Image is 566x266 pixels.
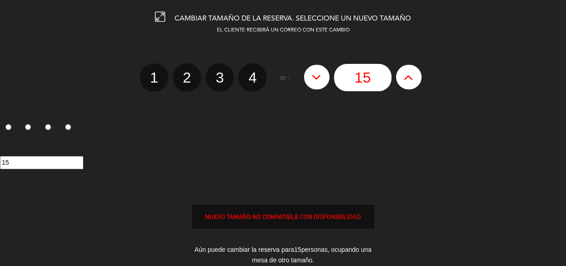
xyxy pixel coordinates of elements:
[40,120,60,136] label: 3
[60,120,80,136] label: 4
[173,63,201,92] label: 2
[65,124,71,130] input: 4
[175,15,411,22] span: CAMBIAR TAMAÑO DE LA RESERVA. SELECCIONE UN NUEVO TAMAÑO
[5,124,11,130] input: 1
[276,73,290,83] span: - or -
[217,28,350,33] span: EL CLIENTE RECIBIRÁ UN CORREO CON ESTE CAMBIO
[20,120,40,136] label: 2
[140,63,168,92] label: 1
[25,124,31,130] input: 2
[206,63,234,92] label: 3
[238,63,267,92] label: 4
[192,212,374,222] div: NUEVO TAMAÑO NO COMPATIBLE CON DISPONIBILIDAD
[45,124,51,130] input: 3
[294,246,301,253] span: 15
